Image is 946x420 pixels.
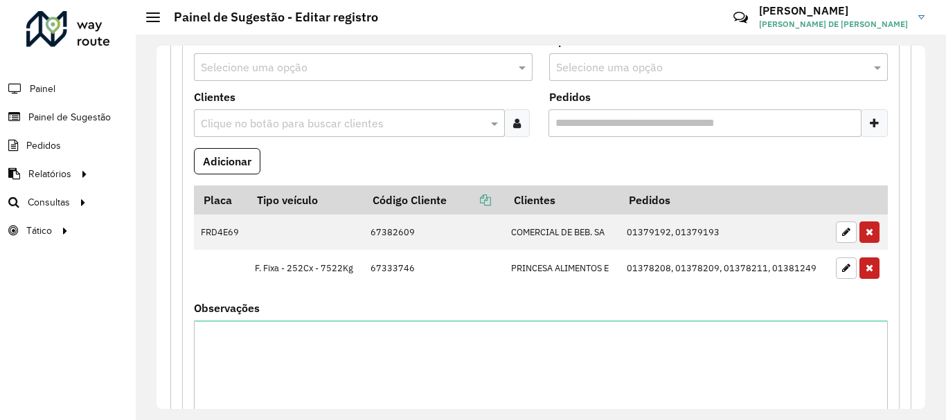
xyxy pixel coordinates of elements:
[504,185,619,214] th: Clientes
[726,3,756,33] a: Contato Rápido
[447,193,491,207] a: Copiar
[504,214,619,250] td: COMERCIAL DE BEB. SA
[194,148,260,174] button: Adicionar
[30,82,55,96] span: Painel
[364,250,504,286] td: 67333746
[28,195,70,210] span: Consultas
[364,185,504,214] th: Código Cliente
[619,185,828,214] th: Pedidos
[247,185,363,214] th: Tipo veículo
[28,110,111,125] span: Painel de Sugestão
[26,138,61,153] span: Pedidos
[759,18,908,30] span: [PERSON_NAME] DE [PERSON_NAME]
[364,214,504,250] td: 67382609
[619,214,828,250] td: 01379192, 01379193
[247,250,363,286] td: F. Fixa - 252Cx - 7522Kg
[549,89,591,105] label: Pedidos
[26,223,52,238] span: Tático
[504,250,619,286] td: PRINCESA ALIMENTOS E
[194,300,260,316] label: Observações
[194,185,247,214] th: Placa
[194,214,247,250] td: FRD4E69
[160,10,378,25] h2: Painel de Sugestão - Editar registro
[194,89,235,105] label: Clientes
[28,167,71,181] span: Relatórios
[619,250,828,286] td: 01378208, 01378209, 01378211, 01381249
[759,4,908,17] h3: [PERSON_NAME]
